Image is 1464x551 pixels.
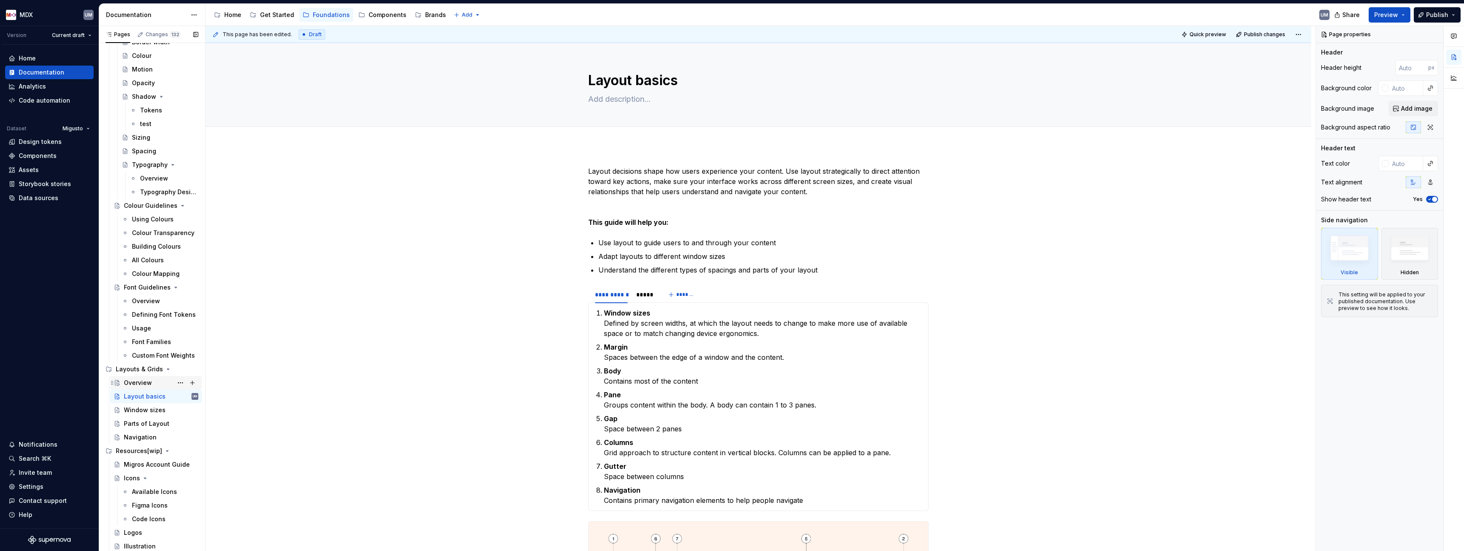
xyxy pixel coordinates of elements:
[604,413,923,434] p: Space between 2 panes
[1401,104,1433,113] span: Add image
[116,447,162,455] div: Resources[wip]
[1321,104,1374,113] div: Background image
[5,149,94,163] a: Components
[118,321,202,335] a: Usage
[1414,7,1461,23] button: Publish
[1321,178,1362,187] div: Text alignment
[604,342,923,362] p: Spaces between the edge of a window and the content.
[28,536,71,544] a: Supernova Logo
[193,392,197,401] div: UM
[124,201,177,210] div: Colour Guidelines
[604,486,640,494] strong: Navigation
[7,125,26,132] div: Dataset
[1321,216,1368,224] div: Side navigation
[5,480,94,494] a: Settings
[140,120,152,128] div: test
[132,270,180,278] div: Colour Mapping
[19,68,64,77] div: Documentation
[1321,123,1390,132] div: Background aspect ratio
[132,229,194,237] div: Colour Transparency
[124,283,171,292] div: Font Guidelines
[118,308,202,321] a: Defining Font Tokens
[132,215,174,224] div: Using Colours
[132,92,156,101] div: Shadow
[19,468,52,477] div: Invite team
[126,103,202,117] a: Tokens
[52,32,85,39] span: Current draft
[118,76,202,90] a: Opacity
[588,218,669,227] strong: This guide will help you:
[110,458,202,471] a: Migros Account Guide
[124,406,166,414] div: Window sizes
[6,10,16,20] img: e41497f2-3305-4231-9db9-dd4d728291db.png
[140,106,162,115] div: Tokens
[1426,11,1448,19] span: Publish
[313,11,350,19] div: Foundations
[85,11,92,18] div: UM
[110,471,202,485] a: Icons
[5,80,94,93] a: Analytics
[118,294,202,308] a: Overview
[19,166,39,174] div: Assets
[598,238,929,248] p: Use layout to guide users to and through your content
[19,496,67,505] div: Contact support
[118,253,202,267] a: All Colours
[246,8,297,22] a: Get Started
[19,194,58,202] div: Data sources
[604,437,923,458] p: Grid approach to structure content in vertical blocks. Columns can be applied to a pane.
[124,433,157,442] div: Navigation
[118,512,202,526] a: Code Icons
[132,256,164,264] div: All Colours
[5,177,94,191] a: Storybook stories
[1179,29,1230,40] button: Quick preview
[110,390,202,403] a: Layout basicsUM
[1389,80,1423,96] input: Auto
[223,31,292,38] span: This page has been edited.
[118,335,202,349] a: Font Families
[5,52,94,65] a: Home
[604,462,626,471] strong: Gutter
[118,90,202,103] a: Shadow
[604,390,621,399] strong: Pane
[451,9,483,21] button: Add
[170,31,180,38] span: 132
[1338,291,1433,312] div: This setting will be applied to your published documentation. Use preview to see how it looks.
[1395,60,1428,75] input: Auto
[7,32,26,39] div: Version
[19,440,57,449] div: Notifications
[5,94,94,107] a: Code automation
[1389,156,1423,171] input: Auto
[425,11,446,19] div: Brands
[1321,63,1361,72] div: Header height
[604,390,923,410] p: Groups content within the body. A body can contain 1 to 3 panes.
[1321,159,1350,168] div: Text color
[1374,11,1398,19] span: Preview
[604,309,650,317] strong: Window sizes
[19,54,36,63] div: Home
[124,419,169,428] div: Parts of Layout
[604,485,923,505] p: Contains primary navigation elements to help people navigate
[132,147,156,155] div: Spacing
[124,542,156,551] div: Illustration
[124,460,190,469] div: Migros Account Guide
[102,362,202,376] div: Layouts & Grids
[124,474,140,482] div: Icons
[146,31,180,38] div: Changes
[118,499,202,512] a: Figma Icons
[1244,31,1285,38] span: Publish changes
[369,11,406,19] div: Components
[1233,29,1289,40] button: Publish changes
[110,417,202,430] a: Parts of Layout
[604,366,923,386] p: Contains most of the content
[19,96,70,105] div: Code automation
[1428,64,1435,71] p: px
[110,281,202,294] a: Font Guidelines
[118,144,202,158] a: Spacing
[132,52,152,60] div: Colour
[5,452,94,465] button: Search ⌘K
[604,308,923,339] p: Defined by screen widths, at which the layout needs to change to make more use of available space...
[110,376,202,390] a: Overview
[5,438,94,451] button: Notifications
[1321,228,1378,280] div: Visible
[1389,101,1438,116] button: Add image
